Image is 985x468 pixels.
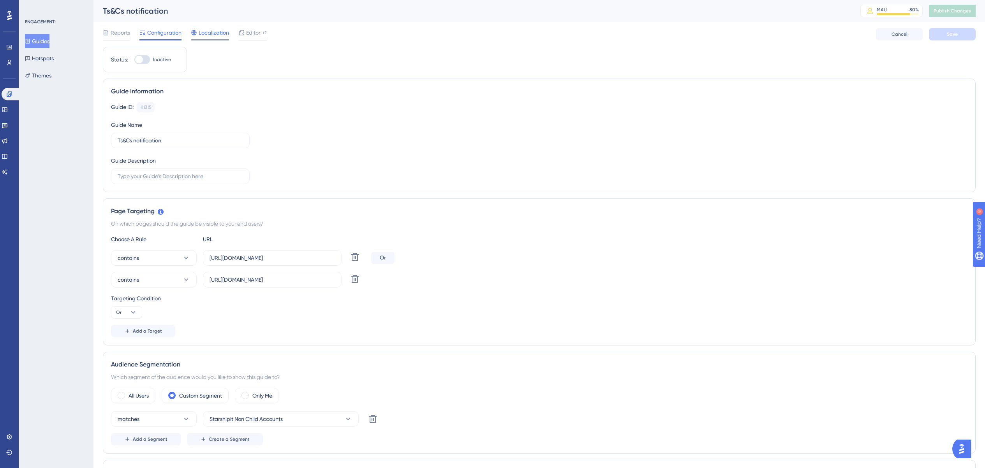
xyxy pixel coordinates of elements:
button: Or [111,306,142,319]
button: contains [111,272,197,287]
label: Custom Segment [179,391,222,400]
span: Create a Segment [209,436,250,442]
span: Configuration [147,28,181,37]
div: Status: [111,55,128,64]
div: ENGAGEMENT [25,19,55,25]
div: Guide Description [111,156,156,165]
div: MAU [877,7,887,13]
button: Starshipit Non Child Accounts [203,411,359,427]
div: Audience Segmentation [111,360,967,369]
span: matches [118,414,139,424]
div: Guide ID: [111,102,134,112]
button: matches [111,411,197,427]
span: Add a Target [133,328,162,334]
input: Type your Guide’s Name here [118,136,243,145]
span: Cancel [892,31,907,37]
div: URL [203,235,289,244]
div: Targeting Condition [111,294,967,303]
div: On which pages should the guide be visible to your end users? [111,219,967,228]
button: Add a Segment [111,433,181,445]
span: Need Help? [18,2,49,11]
div: 8 [54,4,56,10]
span: Or [116,309,122,316]
span: Starshipit Non Child Accounts [210,414,283,424]
div: Choose A Rule [111,235,197,244]
span: contains [118,275,139,284]
label: Only Me [252,391,272,400]
button: Save [929,28,976,40]
span: Editor [246,28,261,37]
div: Ts&Cs notification [103,5,841,16]
button: Create a Segment [187,433,263,445]
div: Page Targeting [111,207,967,216]
input: yourwebsite.com/path [210,275,335,284]
label: All Users [129,391,149,400]
span: Localization [199,28,229,37]
button: Cancel [876,28,923,40]
div: 111315 [140,104,151,110]
div: Guide Information [111,87,967,96]
input: yourwebsite.com/path [210,254,335,262]
div: 80 % [909,7,919,13]
div: Guide Name [111,120,142,130]
span: Save [947,31,958,37]
button: Hotspots [25,51,54,65]
span: Add a Segment [133,436,167,442]
button: Publish Changes [929,5,976,17]
span: contains [118,253,139,263]
button: Add a Target [111,325,175,337]
div: Or [371,252,395,264]
button: Themes [25,68,51,82]
span: Reports [111,28,130,37]
iframe: UserGuiding AI Assistant Launcher [952,437,976,461]
button: contains [111,250,197,266]
div: Which segment of the audience would you like to show this guide to? [111,372,967,382]
span: Publish Changes [934,8,971,14]
span: Inactive [153,56,171,63]
input: Type your Guide’s Description here [118,172,243,181]
button: Guides [25,34,49,48]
